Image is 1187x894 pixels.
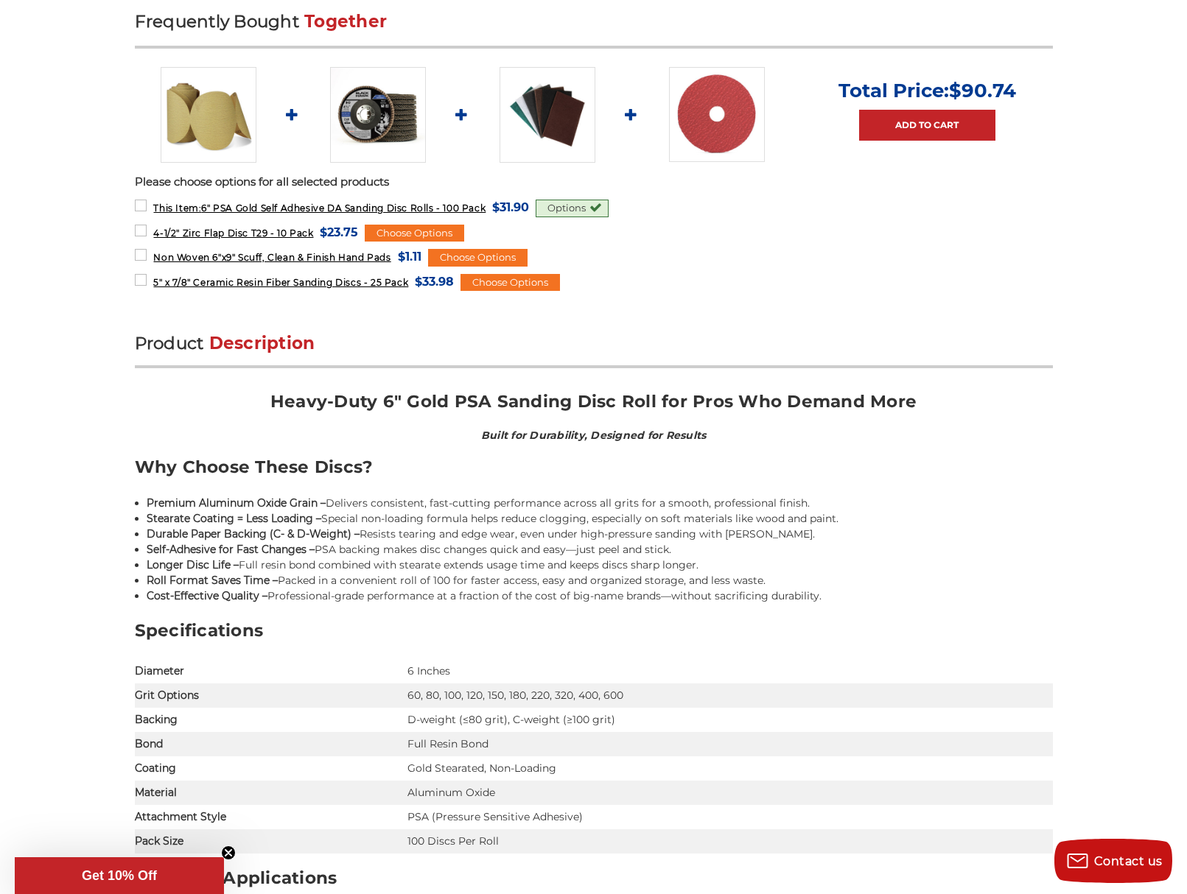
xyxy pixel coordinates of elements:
[135,834,183,848] strong: Pack Size
[153,277,408,288] span: 5" x 7/8" Ceramic Resin Fiber Sanding Discs - 25 Pack
[147,573,1053,588] li: Packed in a convenient roll of 100 for faster access, easy and organized storage, and less waste.
[135,786,177,799] strong: Material
[153,228,313,239] span: 4-1/2" Zirc Flap Disc T29 - 10 Pack
[153,203,201,214] strong: This Item:
[1054,839,1172,883] button: Contact us
[415,272,454,292] span: $33.98
[407,683,1053,708] td: 60, 80, 100, 120, 150, 180, 220, 320, 400, 600
[135,333,204,353] span: Product
[135,174,1053,191] p: Please choose options for all selected products
[147,588,1053,604] li: Professional-grade performance at a fraction of the cost of big-name brands—without sacrificing d...
[135,619,1053,652] h3: Specifications
[1094,854,1163,868] span: Contact us
[492,197,529,217] span: $31.90
[304,11,387,32] span: Together
[147,558,239,571] strong: Longer Disc Life –
[135,689,199,702] strong: Grit Options
[398,247,421,267] span: $1.11
[407,708,1053,732] td: D-weight (≤80 grit), C-weight (≥100 grit)
[407,805,1053,829] td: PSA (Pressure Sensitive Adhesive)
[147,527,360,541] strong: Durable Paper Backing (C- & D-Weight) –
[135,428,1053,443] h4: Built for Durability, Designed for Results
[147,496,326,510] strong: Premium Aluminum Oxide Grain –
[147,511,1053,527] li: Special non-loading formula helps reduce clogging, especially on soft materials like wood and paint.
[153,252,391,263] span: Non Woven 6"x9" Scuff, Clean & Finish Hand Pads
[320,222,358,242] span: $23.75
[407,781,1053,805] td: Aluminum Oxide
[135,737,163,750] strong: Bond
[161,67,256,163] img: 6" DA Sanding Discs on a Roll
[147,496,1053,511] li: Delivers consistent, fast-cutting performance across all grits for a smooth, professional finish.
[147,512,321,525] strong: Stearate Coating = Less Loading –
[135,810,226,823] strong: Attachment Style
[147,543,315,556] strong: Self-Adhesive for Fast Changes –
[135,664,184,677] strong: Diameter
[15,857,224,894] div: Get 10% OffClose teaser
[135,713,178,726] strong: Backing
[147,557,1053,573] li: Full resin bond combined with stearate extends usage time and keeps discs sharp longer.
[82,868,157,883] span: Get 10% Off
[135,456,1053,489] h3: Why Choose These Discs?
[428,249,528,267] div: Choose Options
[147,542,1053,557] li: PSA backing makes disc changes quick and easy—just peel and stick.
[147,589,267,602] strong: Cost-Effective Quality –
[407,829,1053,853] td: 100 Discs Per Roll
[407,756,1053,781] td: Gold Stearated, Non-Loading
[536,200,609,217] div: Options
[859,110,995,141] a: Add to Cart
[147,574,278,587] strong: Roll Format Saves Time –
[407,659,1053,683] td: 6 Inches
[135,11,299,32] span: Frequently Bought
[209,333,315,353] span: Description
[221,845,236,860] button: Close teaser
[135,390,1053,423] h2: Heavy-Duty 6" Gold PSA Sanding Disc Roll for Pros Who Demand More
[153,203,486,214] span: 6" PSA Gold Self Adhesive DA Sanding Disc Rolls - 100 Pack
[135,761,176,775] strong: Coating
[838,79,1016,102] p: Total Price:
[365,225,464,242] div: Choose Options
[407,732,1053,756] td: Full Resin Bond
[949,79,1016,102] span: $90.74
[461,274,560,292] div: Choose Options
[147,527,1053,542] li: Resists tearing and edge wear, even under high-pressure sanding with [PERSON_NAME].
